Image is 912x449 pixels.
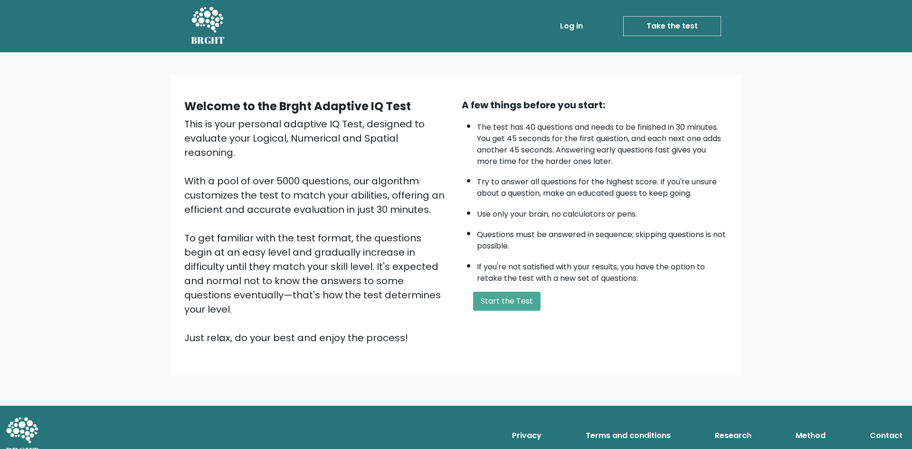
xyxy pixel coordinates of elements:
[711,426,755,445] a: Research
[477,257,728,284] li: If you're not satisfied with your results, you have the option to retake the test with a new set ...
[792,426,829,445] a: Method
[866,426,906,445] a: Contact
[477,204,728,220] li: Use only your brain, no calculators or pens.
[477,224,728,252] li: Questions must be answered in sequence; skipping questions is not possible.
[473,292,541,311] button: Start the Test
[477,117,728,167] li: The test has 40 questions and needs to be finished in 30 minutes. You get 45 seconds for the firs...
[623,16,721,36] a: Take the test
[556,17,587,36] a: Log in
[508,426,545,445] a: Privacy
[191,35,225,46] h5: BRGHT
[184,117,450,345] div: This is your personal adaptive IQ Test, designed to evaluate your Logical, Numerical and Spatial ...
[184,98,411,114] b: Welcome to the Brght Adaptive IQ Test
[582,426,674,445] a: Terms and conditions
[477,172,728,199] li: Try to answer all questions for the highest score. If you're unsure about a question, make an edu...
[462,98,728,112] div: A few things before you start:
[191,4,225,48] a: BRGHT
